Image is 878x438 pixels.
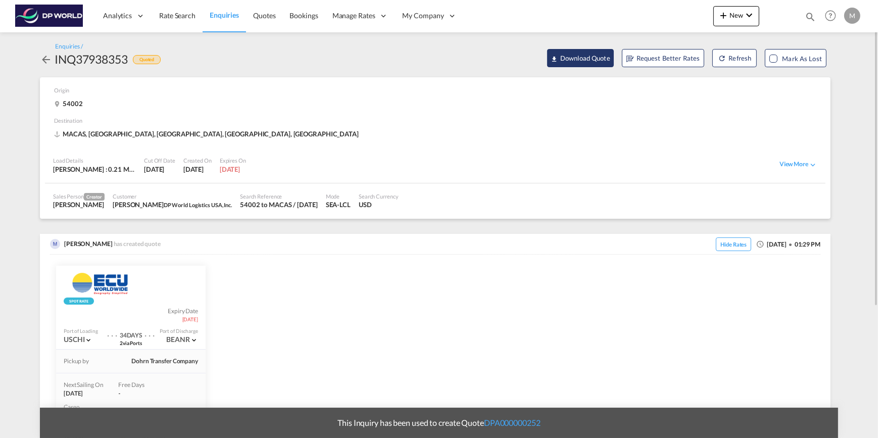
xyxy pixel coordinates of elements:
div: Help [822,7,844,25]
div: icon-magnify [805,11,816,26]
div: Dohrn Transfer Company [131,357,198,366]
div: Mario Martinez [53,200,105,209]
span: Rate Search [159,11,196,20]
span: Help [822,7,839,24]
span: has created quote [114,240,163,248]
div: Sales Person [53,192,105,201]
button: Download Quote [547,49,614,67]
span: DP World Logistics USA, Inc. [164,202,232,208]
div: Mark as Lost [782,54,822,64]
span: Creator [84,193,105,201]
md-icon: icon-download [551,56,558,63]
img: c08ca190194411f088ed0f3ba295208c.png [15,5,83,27]
div: Load Details [53,157,136,164]
md-icon: icon-chevron-down [808,160,817,169]
span: Request Better Rates [626,53,700,63]
md-icon: icon-chevron-down [190,336,198,344]
span: Analytics [103,11,132,21]
div: Quote PDF is not available at this time [543,49,618,67]
div: [DATE] 01:29 PM [711,239,820,250]
button: icon-plus 400-fgNewicon-chevron-down [713,6,759,26]
span: [PERSON_NAME] [64,240,113,248]
div: 8 Jan 2026 [220,165,246,174]
span: This Inquiry has been used to create Quote [337,418,541,427]
md-icon: icon-checkbox-blank-circle [789,243,792,246]
md-icon: icon-chevron-down [743,9,755,21]
div: . . . [144,325,155,340]
div: SEA-LCL [326,200,351,209]
div: Free Days [119,381,159,390]
img: ECU WORLDWIDE (UK) LTD. [67,272,133,295]
span: Port of Discharge BEANR Port of Destination MACAS [190,335,198,344]
span: Manage Rates [332,11,375,21]
div: - [119,390,159,398]
div: 54002 to MACAS / 9 Oct 2025 [240,200,318,209]
div: USCHI [64,334,93,345]
div: Enquiries / [55,42,83,51]
div: . . . [107,325,117,340]
div: Pickup by [64,357,89,366]
img: 8xviuoAAAABklEQVQDAFrW+Wrzzx+YAAAAAElFTkSuQmCC [50,239,60,249]
div: Mode [326,192,351,200]
span: [DATE] [182,316,198,323]
md-icon: icon-chevron-down [85,336,93,344]
button: Mark as Lost [765,49,826,67]
div: icon-arrow-left [40,51,55,67]
div: Search Reference [240,192,318,200]
button: assets/icons/custom/RBR.svgRequest Better Rates [622,49,705,67]
div: 10 Oct 2025 [183,165,212,174]
md-icon: assets/icons/custom/RBR.svg [626,55,634,63]
div: Cut Off Date [144,157,175,164]
div: [DATE] [64,390,104,398]
div: Transit Time 34DAYS [117,325,144,340]
md-icon: icon-arrow-left [40,54,52,66]
div: Quoted [133,55,161,65]
span: Expiry Date [168,307,198,316]
div: Port of Loading [64,327,98,334]
span: Hide Rates [716,237,751,251]
div: INQ37938353 [55,51,128,67]
div: View Moreicon-chevron-down [779,160,817,169]
div: Destination [54,117,821,129]
span: My Company [403,11,444,21]
div: Port of Discharge [160,327,198,334]
span: MACAS, [GEOGRAPHIC_DATA], [GEOGRAPHIC_DATA], [GEOGRAPHIC_DATA], [GEOGRAPHIC_DATA] [54,129,361,138]
md-checkbox: Mark as Lost [769,54,822,64]
a: DPA000000252 [484,418,541,427]
div: Created On [183,157,212,164]
button: icon-refreshRefresh [712,49,757,67]
div: Search Currency [359,192,399,200]
md-icon: icon-refresh [718,54,726,62]
md-icon: icon-magnify [805,11,816,22]
span: Bookings [290,11,318,20]
div: M [844,8,860,24]
span: Pickup WI - Baldwin - 54002 - U.S.A. Port of LoadingUSCHI [85,335,93,344]
div: Rollable available [64,298,94,305]
div: BEANR [166,334,198,345]
span: Enquiries [210,11,239,19]
div: Origin [54,86,821,99]
div: 10 Oct 2025 [144,165,175,174]
div: Customer [113,192,232,200]
div: Expires On [220,157,246,164]
div: 54002 [54,99,85,108]
div: USD [359,200,399,209]
md-icon: icon-plus 400-fg [717,9,729,21]
div: Next Sailing On [64,381,104,390]
div: [PERSON_NAME] : 0.21 MT | Volumetric Wt : 2.25 CBM | Chargeable Wt : 2.25 W/M [53,165,136,174]
img: Spot_rate_v2.png [64,298,94,305]
div: via Port Not Available [108,339,154,346]
span: Quotes [253,11,275,20]
span: New [717,11,755,19]
md-icon: icon-clock [756,240,764,248]
div: [PERSON_NAME] [113,200,232,209]
div: Cargo [64,403,198,412]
